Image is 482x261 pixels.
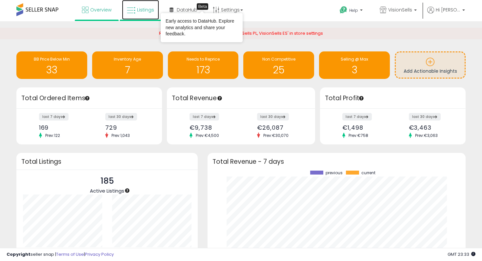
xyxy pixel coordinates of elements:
span: Non Competitive [262,56,295,62]
div: €26,087 [257,124,304,131]
span: Add Actionable Insights [404,68,457,74]
a: Help [334,1,369,21]
span: Prev: €4,500 [192,133,222,138]
label: last 30 days [257,113,289,121]
h3: Total Revenue [172,94,310,103]
h3: Total Profit [325,94,461,103]
span: Prev: 122 [42,133,63,138]
p: 185 [90,175,124,187]
label: last 30 days [105,113,137,121]
span: current [361,171,375,175]
a: Selling @ Max 3 [319,51,390,79]
a: Inventory Age 7 [92,51,163,79]
span: Listings [137,7,154,13]
div: Tooltip anchor [84,95,90,101]
span: Overview [90,7,111,13]
div: 729 [105,124,151,131]
div: €3,463 [409,124,454,131]
b: 184 [48,247,57,254]
span: VisionSells [388,7,412,13]
a: Privacy Policy [85,251,114,257]
span: Prev: €758 [345,133,372,138]
i: Get Help [339,6,348,14]
h1: 7 [95,65,160,75]
label: last 7 days [342,113,372,121]
label: last 7 days [190,113,219,121]
span: DataHub [177,7,197,13]
div: Tooltip anchor [217,95,223,101]
a: Hi [PERSON_NAME] [427,7,465,21]
a: Needs to Reprice 173 [168,51,239,79]
h1: 25 [247,65,311,75]
span: Selling @ Max [341,56,368,62]
div: Tooltip anchor [124,188,130,194]
span: Inventory Age [114,56,141,62]
h3: Total Ordered Items [21,94,157,103]
h1: 3 [322,65,387,75]
a: Non Competitive 25 [243,51,314,79]
label: last 7 days [39,113,69,121]
span: Prev: €3,063 [412,133,441,138]
span: Hi [PERSON_NAME] [436,7,460,13]
div: Early access to DataHub. Explore new analytics and share your feedback. [166,18,238,37]
h3: Total Revenue - 7 days [212,159,461,164]
h1: 33 [20,65,84,75]
span: 2025-10-6 23:33 GMT [448,251,475,257]
span: previous [326,171,343,175]
h1: 173 [171,65,235,75]
div: €1,498 [342,124,388,131]
div: Tooltip anchor [197,3,208,10]
div: seller snap | | [7,252,114,258]
h3: Total Listings [21,159,193,164]
span: Repricing has been disabled on 'VisionSells PL, VisionSells ES' in store settings [159,30,323,36]
span: BB Price Below Min [34,56,70,62]
a: Add Actionable Insights [396,52,465,78]
a: BB Price Below Min 33 [16,51,87,79]
div: Tooltip anchor [358,95,364,101]
div: 169 [39,124,84,131]
b: 125 [137,247,145,254]
span: Help [349,8,358,13]
strong: Copyright [7,251,30,257]
span: Prev: €30,070 [260,133,292,138]
span: Prev: 1,043 [108,133,133,138]
label: last 30 days [409,113,441,121]
div: €9,738 [190,124,236,131]
span: Active Listings [90,187,124,194]
span: Needs to Reprice [187,56,220,62]
a: Terms of Use [56,251,84,257]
